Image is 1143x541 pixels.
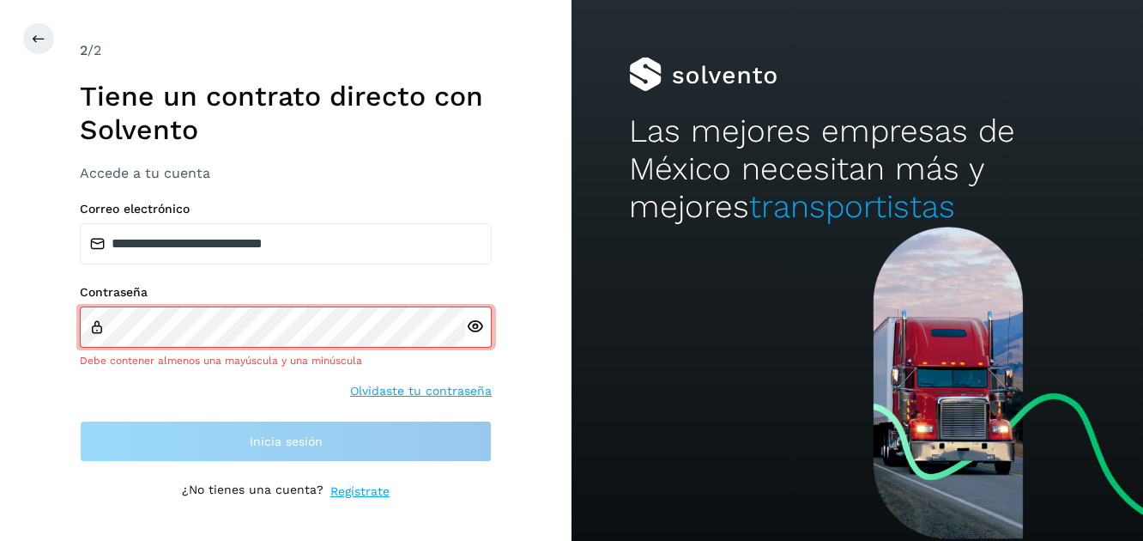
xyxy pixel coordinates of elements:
[80,285,492,300] label: Contraseña
[749,188,955,225] span: transportistas
[182,483,324,501] p: ¿No tienes una cuenta?
[250,435,323,447] span: Inicia sesión
[350,382,492,400] a: Olvidaste tu contraseña
[80,353,492,368] div: Debe contener almenos una mayúscula y una minúscula
[80,80,492,146] h1: Tiene un contrato directo con Solvento
[330,483,390,501] a: Regístrate
[80,421,492,462] button: Inicia sesión
[80,202,492,216] label: Correo electrónico
[629,112,1086,227] h2: Las mejores empresas de México necesitan más y mejores
[80,165,492,181] h3: Accede a tu cuenta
